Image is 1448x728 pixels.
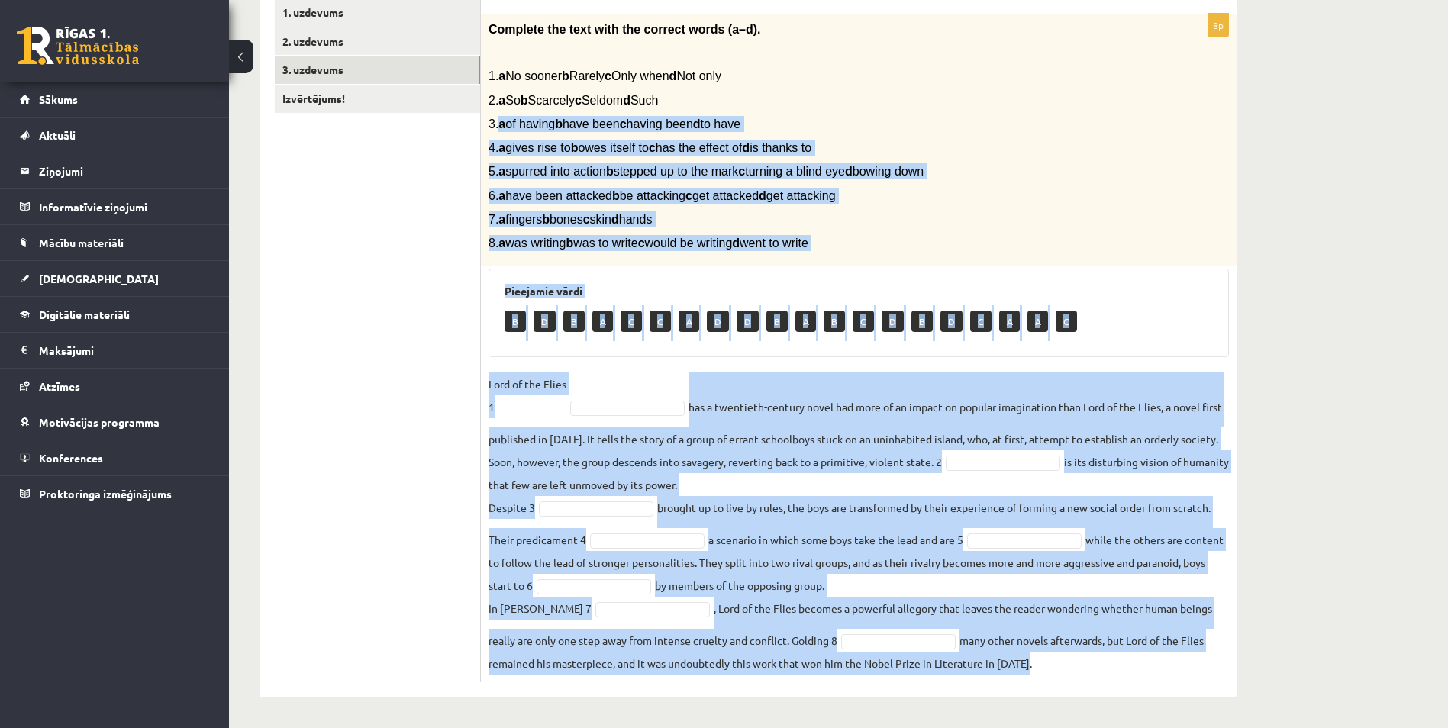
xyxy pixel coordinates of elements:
[521,94,528,107] b: b
[498,237,505,250] b: a
[766,311,788,332] p: B
[620,118,627,130] b: c
[39,333,210,368] legend: Maksājumi
[649,141,656,154] b: c
[759,189,766,202] b: d
[882,311,904,332] p: D
[489,372,1229,675] fieldset: has a twentieth-century novel had more of an impact on popular imagination than Lord of the Flies...
[275,56,480,84] a: 3. uzdevums
[679,311,699,332] p: A
[555,118,563,130] b: b
[693,118,701,130] b: d
[20,153,210,188] a: Ziņojumi
[39,272,159,285] span: [DEMOGRAPHIC_DATA]
[20,476,210,511] a: Proktoringa izmēģinājums
[571,141,579,154] b: b
[489,237,808,250] span: 8. was writing was to write would be writing went to write
[498,189,505,202] b: a
[489,141,811,154] span: 4. gives rise to owes itself to has the effect of is thanks to
[39,153,210,188] legend: Ziņojumi
[489,372,566,418] p: Lord of the Flies 1
[562,69,569,82] b: b
[275,27,480,56] a: 2. uzdevums
[742,141,750,154] b: d
[592,311,613,332] p: A
[39,487,172,501] span: Proktoringa izmēģinājums
[489,189,836,202] span: 6. have been attacked be attacking get attacked get attacking
[39,128,76,142] span: Aktuāli
[534,311,556,332] p: D
[970,311,992,332] p: C
[489,94,658,107] span: 2. So Scarcely Seldom Such
[738,165,745,178] b: c
[489,69,721,82] span: 1. No sooner Rarely Only when Not only
[911,311,933,332] p: B
[1056,311,1077,332] p: C
[20,333,210,368] a: Maksājumi
[39,308,130,321] span: Digitālie materiāli
[999,311,1020,332] p: A
[489,118,740,130] span: 3. of having have been having been to have
[20,261,210,296] a: [DEMOGRAPHIC_DATA]
[824,311,845,332] p: B
[795,311,816,332] p: A
[505,285,1213,298] h3: Pieejamie vārdi
[575,94,582,107] b: c
[611,213,619,226] b: d
[845,165,853,178] b: d
[542,213,550,226] b: b
[39,236,124,250] span: Mācību materiāli
[39,189,210,224] legend: Informatīvie ziņojumi
[20,440,210,475] a: Konferences
[621,311,642,332] p: C
[707,311,729,332] p: D
[583,213,590,226] b: c
[20,82,210,117] a: Sākums
[612,189,620,202] b: b
[498,94,505,107] b: a
[498,165,505,178] b: a
[20,118,210,153] a: Aktuāli
[505,311,526,332] p: B
[737,311,759,332] p: D
[20,297,210,332] a: Digitālie materiāli
[566,237,573,250] b: b
[39,451,103,465] span: Konferences
[20,404,210,440] a: Motivācijas programma
[623,94,630,107] b: d
[940,311,963,332] p: D
[606,165,614,178] b: b
[650,311,671,332] p: C
[605,69,611,82] b: c
[275,85,480,113] a: Izvērtējums!
[489,597,592,620] p: In [PERSON_NAME] 7
[20,369,210,404] a: Atzīmes
[1027,311,1048,332] p: A
[39,415,160,429] span: Motivācijas programma
[489,23,761,36] span: Complete the text with the correct words (a–d).
[20,189,210,224] a: Informatīvie ziņojumi
[489,165,924,178] span: 5. spurred into action stepped up to the mark turning a blind eye bowing down
[498,118,505,130] b: a
[638,237,645,250] b: c
[498,213,505,226] b: a
[39,379,80,393] span: Atzīmes
[563,311,585,332] p: B
[20,225,210,260] a: Mācību materiāli
[489,496,535,519] p: Despite 3
[498,141,505,154] b: a
[685,189,692,202] b: c
[17,27,139,65] a: Rīgas 1. Tālmācības vidusskola
[39,92,78,106] span: Sākums
[498,69,505,82] b: a
[489,213,652,226] span: 7. fingers bones skin hands
[853,311,874,332] p: C
[669,69,677,82] b: d
[1208,13,1229,37] p: 8p
[732,237,740,250] b: d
